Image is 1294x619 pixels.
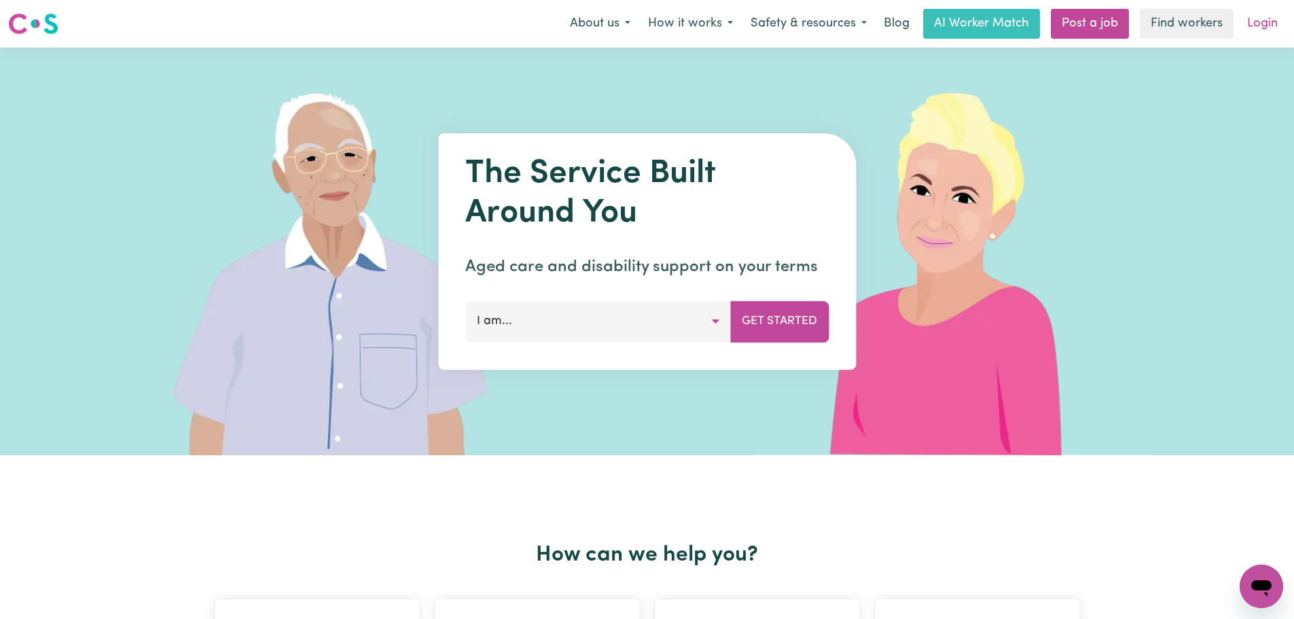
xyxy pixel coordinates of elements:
img: Careseekers logo [8,12,58,36]
h2: How can we help you? [207,542,1088,568]
h1: The Service Built Around You [465,155,829,233]
button: Safety & resources [742,10,876,38]
button: About us [561,10,639,38]
p: Aged care and disability support on your terms [465,255,829,279]
a: Careseekers logo [8,8,58,39]
button: Get Started [730,301,829,342]
a: Find workers [1140,9,1234,39]
iframe: Button to launch messaging window [1240,565,1283,608]
a: AI Worker Match [923,9,1040,39]
a: Login [1239,9,1286,39]
a: Blog [876,9,918,39]
a: Post a job [1051,9,1129,39]
button: I am... [465,301,731,342]
button: How it works [639,10,742,38]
